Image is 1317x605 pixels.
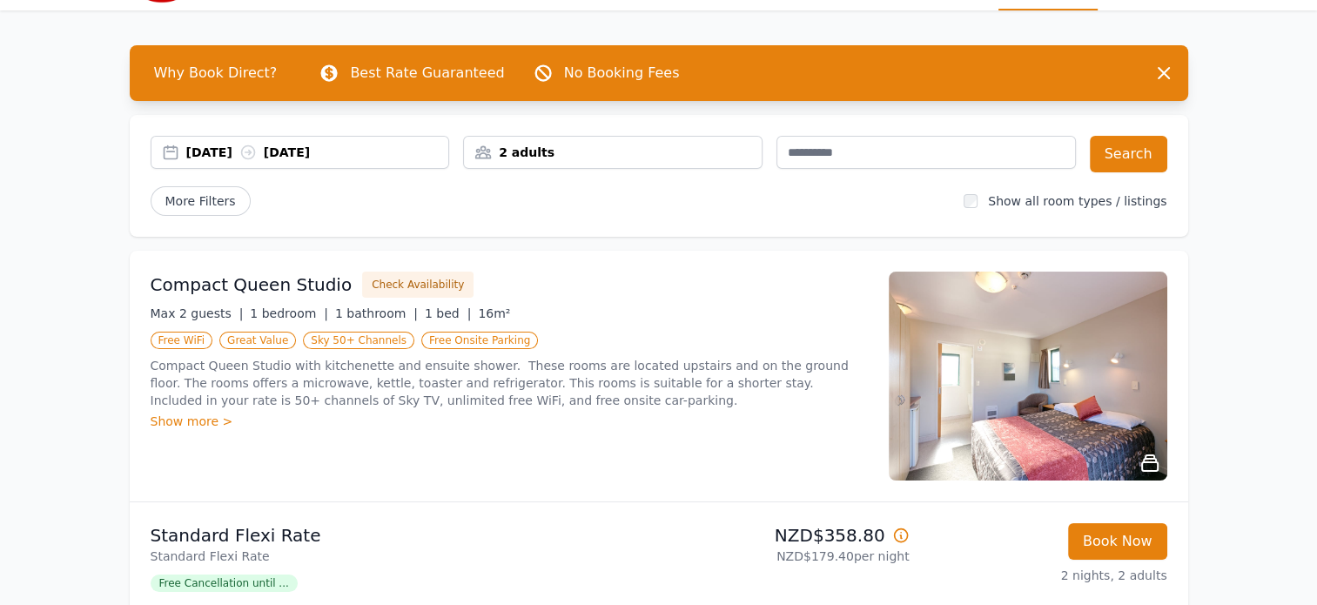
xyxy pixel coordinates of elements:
p: Compact Queen Studio with kitchenette and ensuite shower. These rooms are located upstairs and on... [151,357,868,409]
p: NZD$179.40 per night [666,548,910,565]
p: NZD$358.80 [666,523,910,548]
button: Search [1090,136,1167,172]
span: Free Onsite Parking [421,332,538,349]
button: Check Availability [362,272,474,298]
span: 1 bathroom | [335,306,418,320]
p: Standard Flexi Rate [151,548,652,565]
p: 2 nights, 2 adults [924,567,1167,584]
span: More Filters [151,186,251,216]
span: Free WiFi [151,332,213,349]
span: 1 bed | [425,306,471,320]
span: 1 bedroom | [250,306,328,320]
span: 16m² [478,306,510,320]
button: Book Now [1068,523,1167,560]
span: Great Value [219,332,296,349]
span: Why Book Direct? [140,56,292,91]
div: 2 adults [464,144,762,161]
span: Sky 50+ Channels [303,332,414,349]
div: Show more > [151,413,868,430]
h3: Compact Queen Studio [151,272,353,297]
p: Standard Flexi Rate [151,523,652,548]
p: Best Rate Guaranteed [350,63,504,84]
label: Show all room types / listings [988,194,1166,208]
span: Max 2 guests | [151,306,244,320]
div: [DATE] [DATE] [186,144,449,161]
span: Free Cancellation until ... [151,575,298,592]
p: No Booking Fees [564,63,680,84]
